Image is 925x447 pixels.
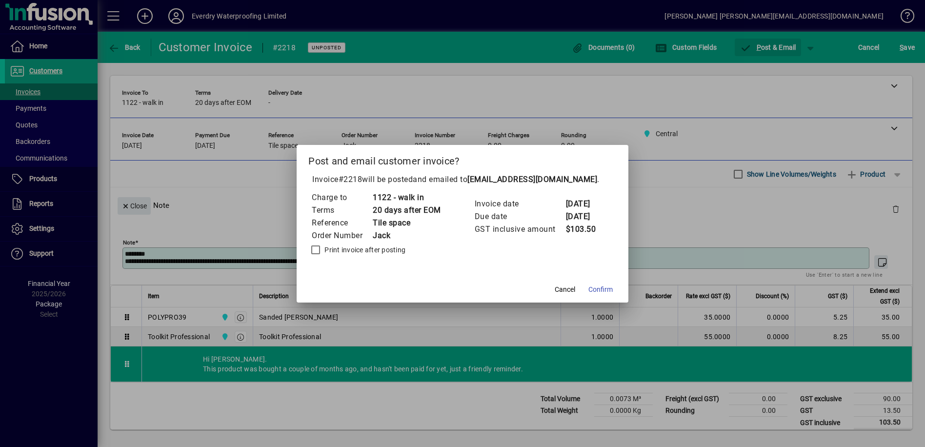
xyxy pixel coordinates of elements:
[588,284,613,295] span: Confirm
[372,217,441,229] td: Tile space
[565,223,604,236] td: $103.50
[339,175,362,184] span: #2218
[555,284,575,295] span: Cancel
[372,191,441,204] td: 1122 - walk in
[311,204,372,217] td: Terms
[474,223,565,236] td: GST inclusive amount
[474,198,565,210] td: Invoice date
[372,204,441,217] td: 20 days after EOM
[584,281,617,299] button: Confirm
[372,229,441,242] td: Jack
[311,217,372,229] td: Reference
[311,191,372,204] td: Charge to
[565,210,604,223] td: [DATE]
[549,281,581,299] button: Cancel
[297,145,628,173] h2: Post and email customer invoice?
[474,210,565,223] td: Due date
[413,175,597,184] span: and emailed to
[311,229,372,242] td: Order Number
[322,245,405,255] label: Print invoice after posting
[308,174,617,185] p: Invoice will be posted .
[565,198,604,210] td: [DATE]
[467,175,597,184] b: [EMAIL_ADDRESS][DOMAIN_NAME]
